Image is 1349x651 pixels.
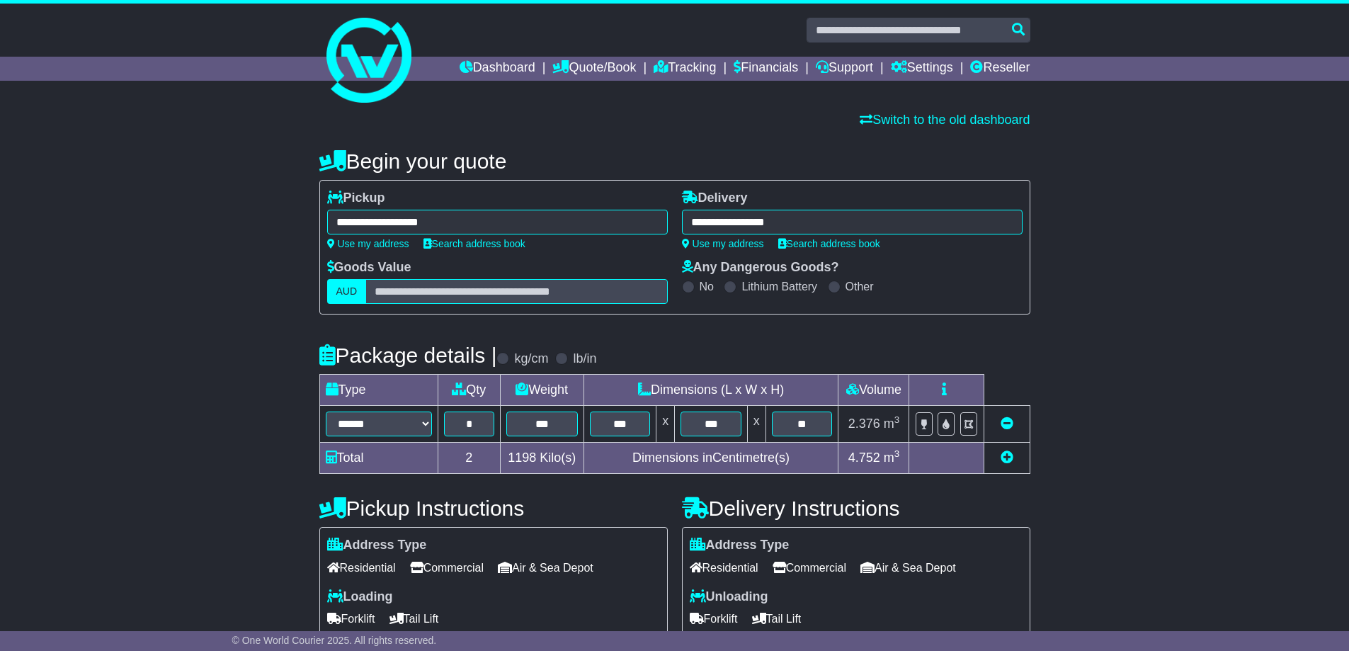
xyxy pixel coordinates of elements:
a: Use my address [682,238,764,249]
span: Forklift [690,608,738,630]
span: Residential [690,557,758,579]
a: Reseller [970,57,1030,81]
label: No [700,280,714,293]
a: Financials [734,57,798,81]
span: 4.752 [848,451,880,465]
td: x [747,406,765,443]
span: Air & Sea Depot [860,557,956,579]
span: m [884,451,900,465]
td: Dimensions in Centimetre(s) [584,443,838,474]
td: Volume [838,375,909,406]
a: Dashboard [460,57,535,81]
td: x [656,406,675,443]
h4: Pickup Instructions [319,497,668,520]
label: Lithium Battery [741,280,817,293]
span: Commercial [410,557,484,579]
a: Support [816,57,873,81]
label: Unloading [690,589,768,605]
h4: Package details | [319,344,497,367]
td: Qty [438,375,500,406]
label: Delivery [682,191,748,206]
a: Settings [891,57,953,81]
td: Weight [500,375,584,406]
a: Quote/Book [552,57,636,81]
span: 1198 [508,451,536,465]
span: Air & Sea Depot [498,557,593,579]
td: Kilo(s) [500,443,584,474]
td: Type [319,375,438,406]
label: lb/in [573,351,596,367]
a: Switch to the old dashboard [860,113,1030,127]
a: Tracking [654,57,716,81]
label: Any Dangerous Goods? [682,260,839,276]
a: Use my address [327,238,409,249]
span: Forklift [327,608,375,630]
span: Tail Lift [389,608,439,630]
label: Address Type [327,538,427,553]
label: Pickup [327,191,385,206]
label: Other [846,280,874,293]
span: © One World Courier 2025. All rights reserved. [232,635,437,646]
span: Tail Lift [752,608,802,630]
span: m [884,417,900,431]
label: AUD [327,279,367,304]
label: Loading [327,589,393,605]
span: Commercial [773,557,846,579]
sup: 3 [894,448,900,459]
td: Total [319,443,438,474]
td: 2 [438,443,500,474]
a: Search address book [423,238,525,249]
span: Residential [327,557,396,579]
sup: 3 [894,414,900,425]
span: 2.376 [848,417,880,431]
a: Search address book [778,238,880,249]
h4: Delivery Instructions [682,497,1030,520]
a: Add new item [1001,451,1013,465]
a: Remove this item [1001,417,1013,431]
label: kg/cm [514,351,548,367]
h4: Begin your quote [319,149,1030,173]
label: Address Type [690,538,790,553]
label: Goods Value [327,260,411,276]
td: Dimensions (L x W x H) [584,375,838,406]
